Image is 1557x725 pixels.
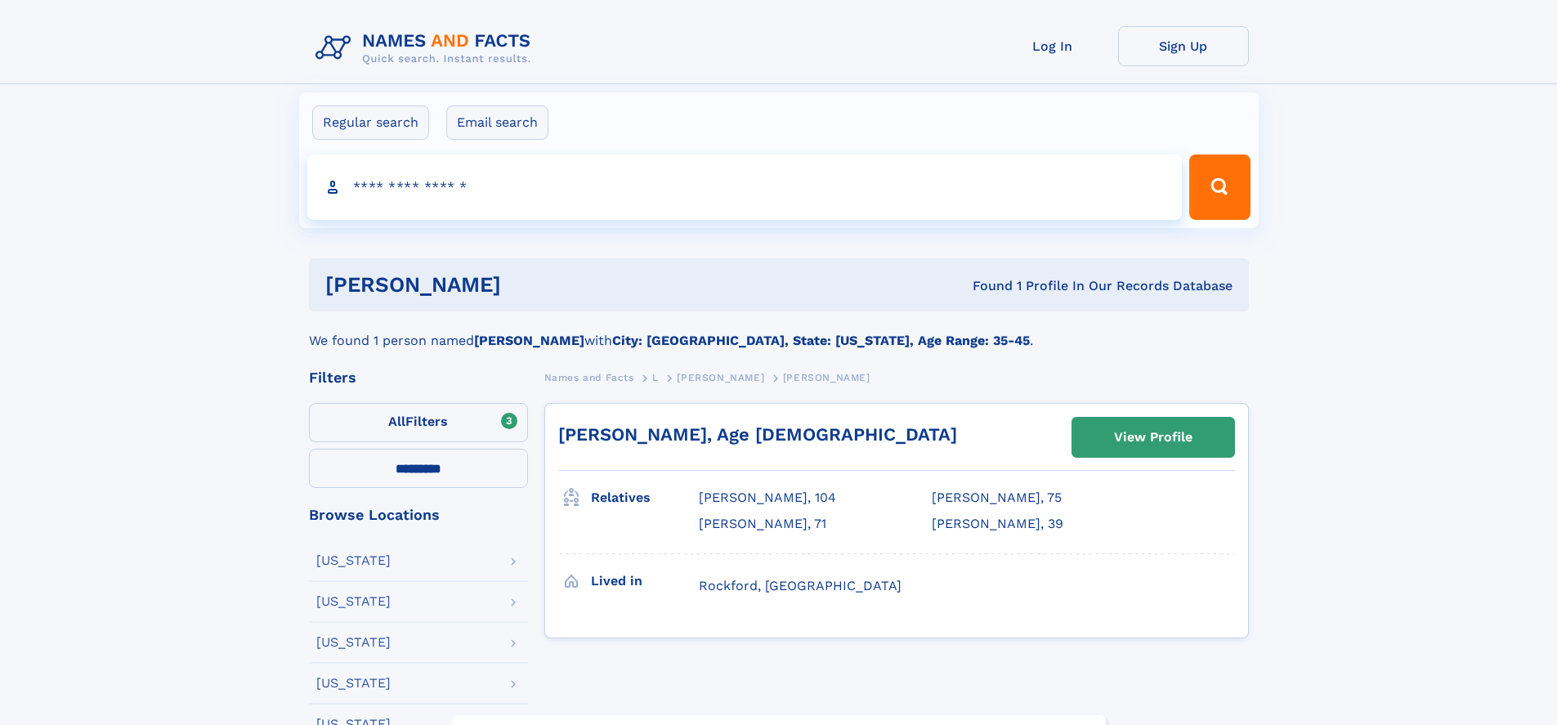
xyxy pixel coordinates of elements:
[699,578,902,593] span: Rockford, [GEOGRAPHIC_DATA]
[544,367,634,387] a: Names and Facts
[1189,154,1250,220] button: Search Button
[316,636,391,649] div: [US_STATE]
[677,372,764,383] span: [PERSON_NAME]
[309,403,528,442] label: Filters
[1114,418,1192,456] div: View Profile
[932,515,1063,533] a: [PERSON_NAME], 39
[591,567,699,595] h3: Lived in
[652,372,659,383] span: L
[316,595,391,608] div: [US_STATE]
[987,26,1118,66] a: Log In
[932,489,1062,507] a: [PERSON_NAME], 75
[474,333,584,348] b: [PERSON_NAME]
[316,554,391,567] div: [US_STATE]
[699,489,836,507] a: [PERSON_NAME], 104
[736,277,1233,295] div: Found 1 Profile In Our Records Database
[325,275,737,295] h1: [PERSON_NAME]
[1072,418,1234,457] a: View Profile
[446,105,548,140] label: Email search
[591,484,699,512] h3: Relatives
[309,311,1249,351] div: We found 1 person named with .
[309,508,528,522] div: Browse Locations
[558,424,957,445] a: [PERSON_NAME], Age [DEMOGRAPHIC_DATA]
[388,414,405,429] span: All
[307,154,1183,220] input: search input
[316,677,391,690] div: [US_STATE]
[309,370,528,385] div: Filters
[309,26,544,70] img: Logo Names and Facts
[312,105,429,140] label: Regular search
[677,367,764,387] a: [PERSON_NAME]
[1118,26,1249,66] a: Sign Up
[699,515,826,533] a: [PERSON_NAME], 71
[652,367,659,387] a: L
[612,333,1030,348] b: City: [GEOGRAPHIC_DATA], State: [US_STATE], Age Range: 35-45
[783,372,870,383] span: [PERSON_NAME]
